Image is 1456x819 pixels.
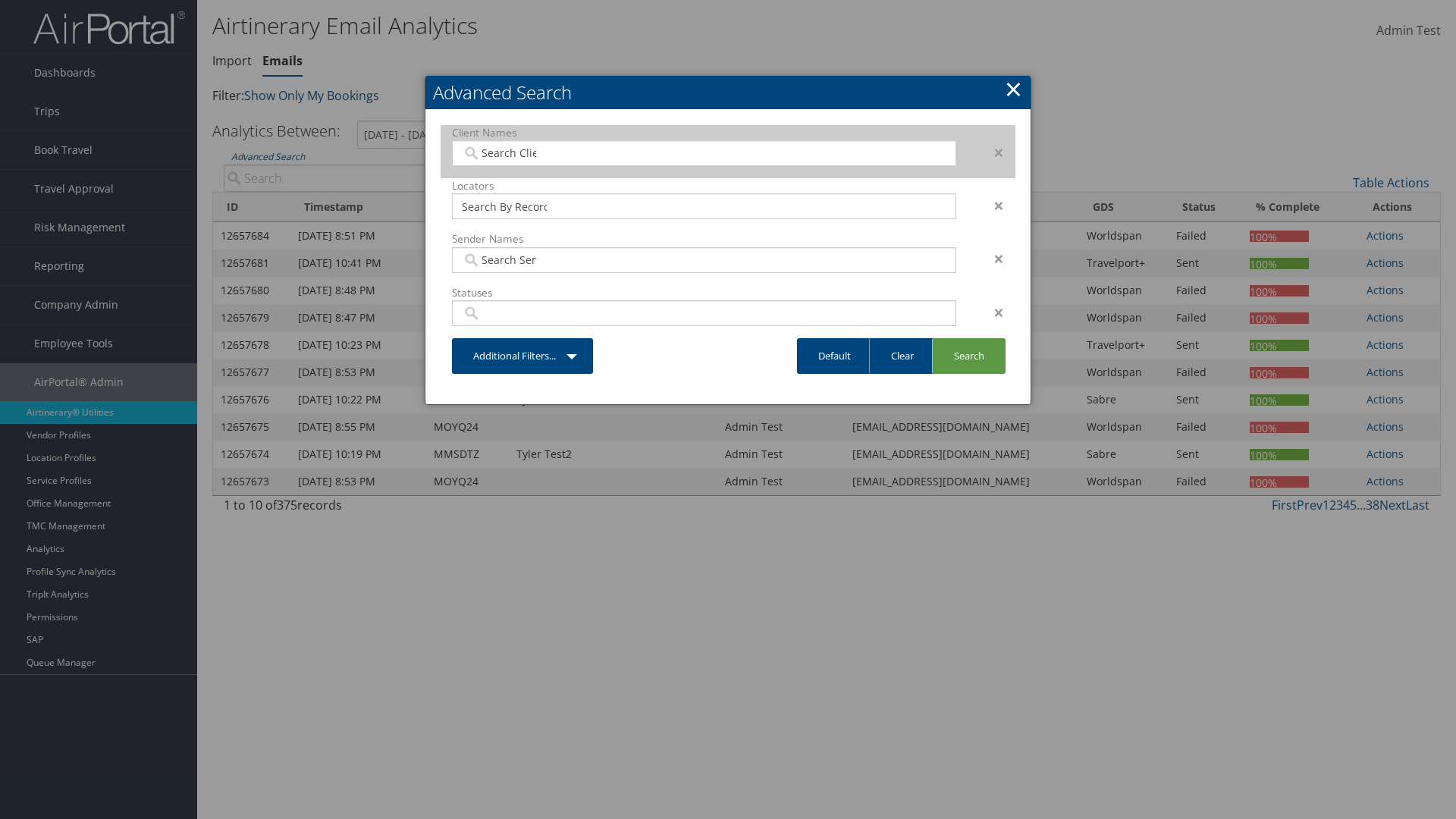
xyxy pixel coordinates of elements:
a: Clear [869,338,935,374]
a: Search [932,338,1006,374]
input: Search By Record Locator [462,199,547,214]
h2: Advanced Search [425,76,1031,109]
a: Additional Filters... [452,338,593,374]
label: Statuses [452,285,956,300]
div: × [968,303,1015,322]
label: Locators [452,178,956,193]
a: Default [797,338,872,374]
input: Search Client [462,146,547,161]
label: Client Names [452,125,956,140]
div: × [968,143,1015,162]
div: × [968,249,1015,268]
a: Close [1005,74,1022,104]
label: Sender Names [452,231,956,246]
div: × [968,196,1015,215]
input: Search Sender [462,253,547,268]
